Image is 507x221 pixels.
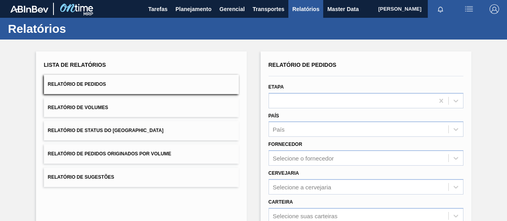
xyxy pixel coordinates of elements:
[44,168,239,187] button: Relatório de Sugestões
[44,121,239,140] button: Relatório de Status do [GEOGRAPHIC_DATA]
[490,4,499,14] img: Logout
[219,4,245,14] span: Gerencial
[273,183,332,190] div: Selecione a cervejaria
[327,4,358,14] span: Master Data
[148,4,168,14] span: Tarefas
[269,84,284,90] label: Etapa
[269,142,302,147] label: Fornecedor
[269,199,293,205] label: Carteira
[273,155,334,162] div: Selecione o fornecedor
[48,81,106,87] span: Relatório de Pedidos
[48,174,114,180] span: Relatório de Sugestões
[253,4,284,14] span: Transportes
[8,24,149,33] h1: Relatórios
[175,4,212,14] span: Planejamento
[269,170,299,176] label: Cervejaria
[44,62,106,68] span: Lista de Relatórios
[292,4,319,14] span: Relatórios
[44,75,239,94] button: Relatório de Pedidos
[269,62,337,68] span: Relatório de Pedidos
[428,4,453,15] button: Notificações
[269,113,279,119] label: País
[48,128,164,133] span: Relatório de Status do [GEOGRAPHIC_DATA]
[273,126,285,133] div: País
[48,151,172,157] span: Relatório de Pedidos Originados por Volume
[464,4,474,14] img: userActions
[44,98,239,117] button: Relatório de Volumes
[273,212,337,219] div: Selecione suas carteiras
[44,144,239,164] button: Relatório de Pedidos Originados por Volume
[10,6,48,13] img: TNhmsLtSVTkK8tSr43FrP2fwEKptu5GPRR3wAAAABJRU5ErkJggg==
[48,105,108,110] span: Relatório de Volumes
